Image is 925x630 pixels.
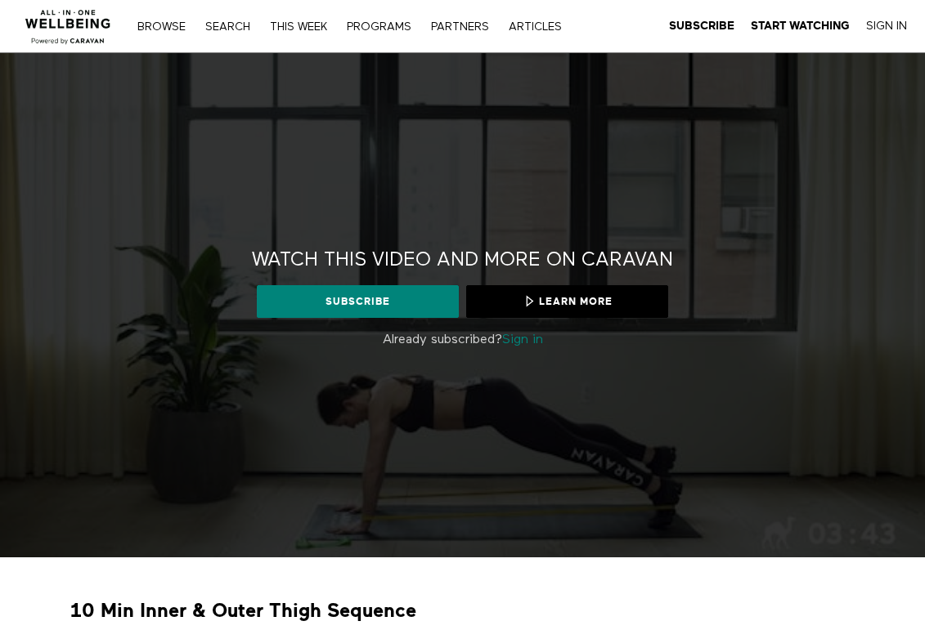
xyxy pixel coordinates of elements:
p: Already subscribed? [252,330,674,350]
a: PROGRAMS [339,21,420,33]
a: THIS WEEK [262,21,335,33]
strong: 10 Min Inner & Outer Thigh Sequence [70,598,416,623]
span: Learn more [523,294,613,309]
a: Start Watching [751,19,850,34]
h2: Watch this video and more on CARAVAN [252,248,673,273]
nav: Primary [129,18,569,34]
a: ARTICLES [501,21,570,33]
a: Search [197,21,258,33]
a: PARTNERS [423,21,497,33]
a: Subscribe [257,285,459,318]
a: Browse [129,21,194,33]
strong: Subscribe [669,20,734,32]
a: Sign In [866,19,907,34]
a: Sign in [502,333,543,346]
a: Learn more [466,285,668,318]
a: Subscribe [669,19,734,34]
strong: Start Watching [751,20,850,32]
